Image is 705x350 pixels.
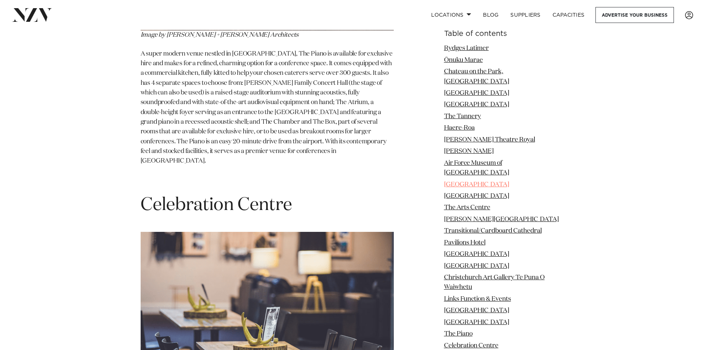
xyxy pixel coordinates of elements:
a: Capacities [547,7,591,23]
a: [GEOGRAPHIC_DATA] [444,263,509,269]
a: [PERSON_NAME] Theatre Royal [444,137,535,143]
a: [GEOGRAPHIC_DATA] [444,90,509,96]
a: [GEOGRAPHIC_DATA] [444,193,509,199]
span: A super modern venue nestled in [GEOGRAPHIC_DATA], The Piano is available for exclusive hire and ... [141,51,393,164]
a: Chateau on the Park, [GEOGRAPHIC_DATA] [444,69,509,84]
a: [GEOGRAPHIC_DATA] [444,307,509,314]
a: The Piano [444,331,473,337]
a: [GEOGRAPHIC_DATA] [444,101,509,108]
a: Pavilions Hotel [444,239,486,246]
a: Haere-Roa [444,125,475,131]
a: [GEOGRAPHIC_DATA] [444,251,509,257]
a: Celebration Centre [444,342,498,349]
a: Ōnuku Marae [444,57,483,63]
a: Rydges Latimer [444,45,489,51]
a: [PERSON_NAME][GEOGRAPHIC_DATA] [444,216,559,223]
a: The Tannery [444,113,481,120]
h6: Table of contents [444,30,565,38]
a: Transitional/Cardboard Cathedral [444,228,542,234]
a: SUPPLIERS [504,7,546,23]
a: [GEOGRAPHIC_DATA] [444,319,509,326]
a: Christchurch Art Gallery Te Puna O Waiwhetu [444,274,545,290]
a: [GEOGRAPHIC_DATA] [444,181,509,187]
a: Locations [425,7,477,23]
a: Advertise your business [595,7,674,23]
span: Celebration Centre [141,196,292,214]
span: Image by [PERSON_NAME] + [PERSON_NAME] Architects [141,32,299,38]
a: Air Force Museum of [GEOGRAPHIC_DATA] [444,160,509,176]
a: BLOG [477,7,504,23]
a: Links Function & Events [444,296,511,302]
a: The Arts Centre [444,204,490,211]
img: nzv-logo.png [12,8,52,21]
a: [PERSON_NAME] [444,148,494,154]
